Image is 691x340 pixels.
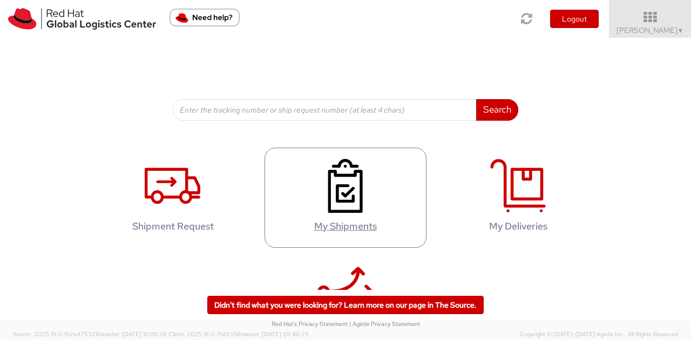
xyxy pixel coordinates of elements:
[476,99,518,121] button: Search
[170,9,240,26] button: Need help?
[520,330,678,339] span: Copyright © [DATE]-[DATE] Agistix Inc., All Rights Reserved
[272,320,348,328] a: Red Hat's Privacy Statement
[437,148,599,248] a: My Deliveries
[101,330,167,338] span: master, [DATE] 10:05:38
[265,148,426,248] a: My Shipments
[207,296,484,314] a: Didn't find what you were looking for? Learn more on our page in The Source.
[349,320,420,328] a: | Agistix Privacy Statement
[678,26,684,35] span: ▼
[550,10,599,28] button: Logout
[617,25,684,35] span: [PERSON_NAME]
[241,330,309,338] span: master, [DATE] 09:46:25
[449,221,588,232] h4: My Deliveries
[168,330,309,338] span: Client: 2025.18.0-71d3358
[8,8,156,30] img: rh-logistics-00dfa346123c4ec078e1.svg
[173,99,477,121] input: Enter the tracking number or ship request number (at least 4 chars)
[276,221,415,232] h4: My Shipments
[103,221,242,232] h4: Shipment Request
[92,148,254,248] a: Shipment Request
[13,330,167,338] span: Server: 2025.19.0-192a4753216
